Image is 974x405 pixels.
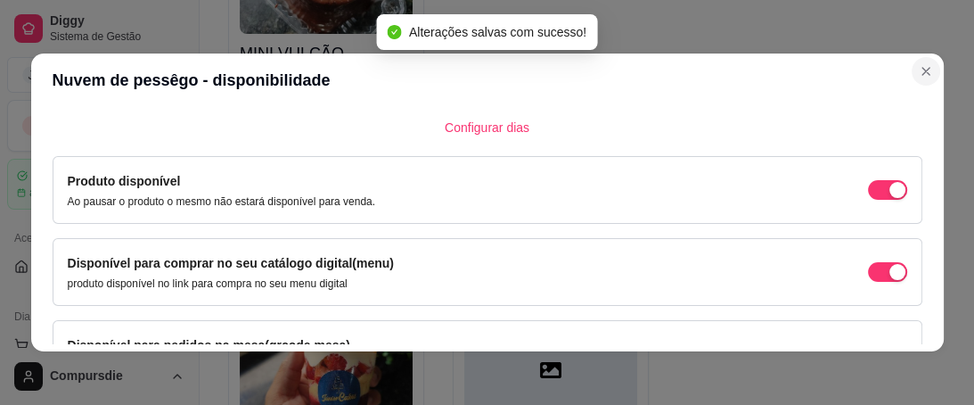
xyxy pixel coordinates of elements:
[31,54,944,107] header: Nuvem de pessêgo - disponibilidade
[430,113,544,142] button: Configurar dias
[409,25,586,39] span: Alterações salvas com sucesso!
[68,338,350,352] label: Disponível para pedidos na mesa(qrcode mesa)
[445,118,529,137] span: Configurar dias
[68,194,376,209] p: Ao pausar o produto o mesmo não estará disponível para venda.
[68,256,394,270] label: Disponível para comprar no seu catálogo digital(menu)
[68,277,394,291] p: produto disponível no link para compra no seu menu digital
[68,174,181,188] label: Produto disponível
[388,25,402,39] span: check-circle
[912,57,940,86] button: Close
